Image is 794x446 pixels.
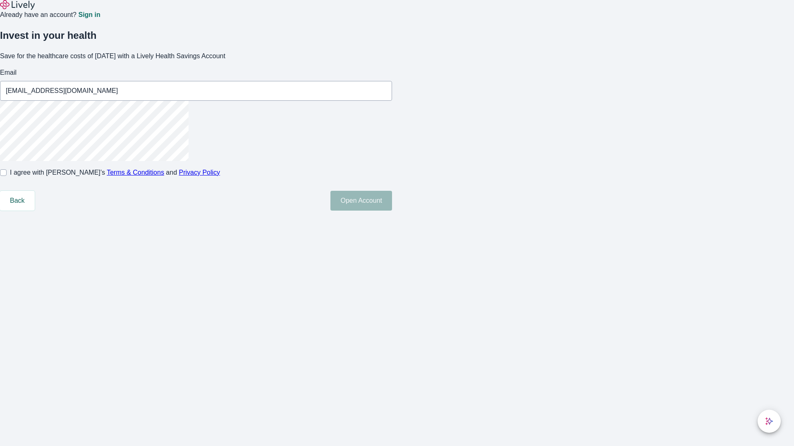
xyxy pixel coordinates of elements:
[765,417,773,425] svg: Lively AI Assistant
[78,12,100,18] a: Sign in
[10,168,220,178] span: I agree with [PERSON_NAME]’s and
[758,410,781,433] button: chat
[179,169,220,176] a: Privacy Policy
[107,169,164,176] a: Terms & Conditions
